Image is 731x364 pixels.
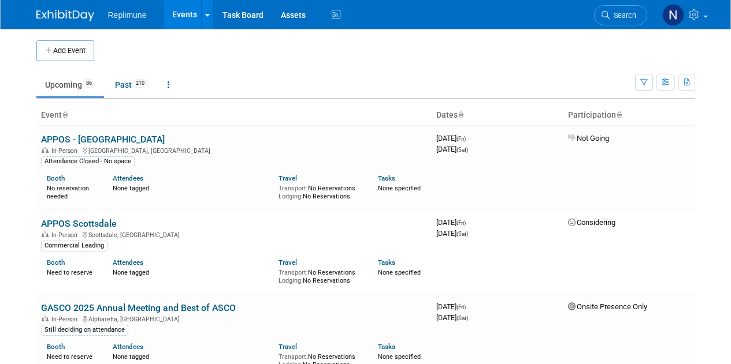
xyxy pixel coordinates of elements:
img: In-Person Event [42,147,49,153]
a: APPOS - [GEOGRAPHIC_DATA] [41,134,165,145]
a: APPOS Scottsdale [41,218,116,229]
span: [DATE] [436,302,469,311]
div: Alpharetta, [GEOGRAPHIC_DATA] [41,314,427,323]
a: Sort by Start Date [458,110,463,119]
span: [DATE] [436,313,468,322]
div: No Reservations No Reservations [279,267,361,284]
a: Attendees [113,174,143,182]
div: Commercial Leading [41,241,107,251]
span: [DATE] [436,145,468,153]
div: Attendance Closed - No space [41,156,135,167]
div: Need to reserve [47,267,96,277]
img: In-Person Event [42,231,49,237]
div: No reservation needed [47,182,96,200]
span: (Fri) [457,220,466,226]
span: None specified [378,269,421,276]
span: None specified [378,185,421,192]
a: GASCO 2025 Annual Meeting and Best of ASCO [41,302,236,313]
span: In-Person [51,231,81,239]
a: Attendees [113,343,143,351]
a: Past210 [106,74,157,96]
a: Travel [279,258,297,267]
th: Participation [563,106,695,125]
span: 86 [83,79,95,88]
span: Search [610,11,636,20]
span: Lodging: [279,277,303,284]
span: [DATE] [436,134,469,142]
span: (Sat) [457,147,468,153]
span: Transport: [279,269,308,276]
span: Lodging: [279,193,303,200]
span: (Sat) [457,231,468,237]
span: - [467,134,469,142]
span: Transport: [279,185,308,192]
div: None tagged [113,182,270,193]
span: - [467,218,469,227]
span: In-Person [51,147,81,155]
span: Not Going [568,134,609,142]
span: [DATE] [436,218,469,227]
span: (Fri) [457,136,466,142]
a: Booth [47,343,65,351]
span: Onsite Presence Only [568,302,647,311]
a: Sort by Participation Type [616,110,622,119]
th: Event [36,106,432,125]
a: Travel [279,343,297,351]
div: Scottsdale, [GEOGRAPHIC_DATA] [41,230,427,239]
span: (Fri) [457,304,466,310]
span: Transport: [279,353,308,361]
div: Still deciding on attendance [41,325,128,335]
span: Considering [568,218,615,227]
a: Tasks [378,174,395,182]
th: Dates [432,106,563,125]
span: Replimune [108,10,147,20]
span: None specified [378,353,421,361]
div: None tagged [113,351,270,361]
img: Nicole Schaeffner [662,4,684,26]
a: Upcoming86 [36,74,104,96]
span: In-Person [51,316,81,323]
img: ExhibitDay [36,10,94,21]
div: [GEOGRAPHIC_DATA], [GEOGRAPHIC_DATA] [41,145,427,155]
a: Tasks [378,258,395,267]
a: Search [594,5,647,25]
span: - [467,302,469,311]
a: Attendees [113,258,143,267]
span: 210 [132,79,148,88]
a: Booth [47,174,65,182]
a: Sort by Event Name [62,110,68,119]
button: Add Event [36,40,94,61]
a: Tasks [378,343,395,351]
a: Booth [47,258,65,267]
img: In-Person Event [42,316,49,321]
span: [DATE] [436,229,468,238]
div: None tagged [113,267,270,277]
span: (Sat) [457,315,468,321]
div: No Reservations No Reservations [279,182,361,200]
div: Need to reserve [47,351,96,361]
a: Travel [279,174,297,182]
